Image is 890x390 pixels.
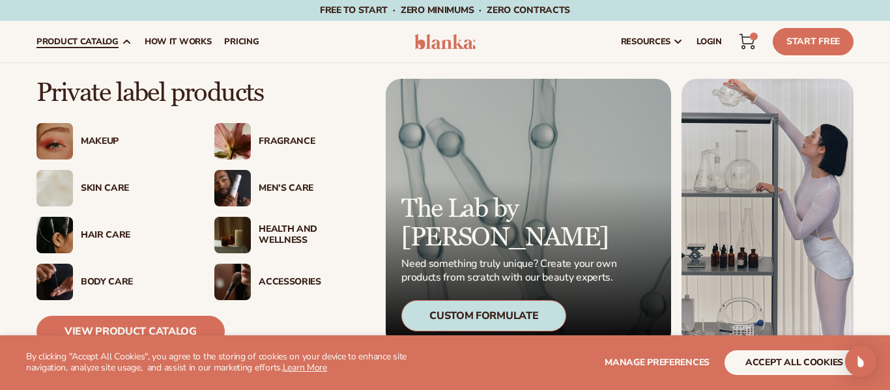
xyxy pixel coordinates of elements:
[81,230,188,241] div: Hair Care
[214,264,251,300] img: Female with makeup brush.
[218,21,265,63] a: pricing
[614,21,690,63] a: resources
[401,257,620,285] p: Need something truly unique? Create your own products from scratch with our beauty experts.
[259,224,366,246] div: Health And Wellness
[621,36,670,47] span: resources
[214,170,366,206] a: Male holding moisturizer bottle. Men’s Care
[414,34,476,49] img: logo
[690,21,728,63] a: LOGIN
[145,36,212,47] span: How It Works
[259,183,366,194] div: Men’s Care
[682,79,854,347] img: Female in lab with equipment.
[81,183,188,194] div: Skin Care
[259,136,366,147] div: Fragrance
[283,361,327,374] a: Learn More
[36,123,188,160] a: Female with glitter eye makeup. Makeup
[259,277,366,288] div: Accessories
[214,217,366,253] a: Candles and incense on table. Health And Wellness
[214,264,366,300] a: Female with makeup brush. Accessories
[36,79,366,107] p: Private label products
[214,170,251,206] img: Male holding moisturizer bottle.
[36,170,73,206] img: Cream moisturizer swatch.
[36,36,119,47] span: product catalog
[605,350,710,375] button: Manage preferences
[36,217,188,253] a: Female hair pulled back with clips. Hair Care
[320,4,570,16] span: Free to start · ZERO minimums · ZERO contracts
[26,352,444,374] p: By clicking "Accept All Cookies", you agree to the storing of cookies on your device to enhance s...
[36,264,188,300] a: Male hand applying moisturizer. Body Care
[138,21,218,63] a: How It Works
[30,21,138,63] a: product catalog
[36,170,188,206] a: Cream moisturizer swatch. Skin Care
[401,300,566,331] div: Custom Formulate
[214,217,251,253] img: Candles and incense on table.
[725,350,864,375] button: accept all cookies
[386,79,670,347] a: Microscopic product formula. The Lab by [PERSON_NAME] Need something truly unique? Create your ow...
[845,346,876,377] div: Open Intercom Messenger
[401,195,620,252] p: The Lab by [PERSON_NAME]
[214,123,251,160] img: Pink blooming flower.
[36,316,225,347] a: View Product Catalog
[36,123,73,160] img: Female with glitter eye makeup.
[81,277,188,288] div: Body Care
[214,123,366,160] a: Pink blooming flower. Fragrance
[696,36,722,47] span: LOGIN
[224,36,259,47] span: pricing
[36,264,73,300] img: Male hand applying moisturizer.
[36,217,73,253] img: Female hair pulled back with clips.
[81,136,188,147] div: Makeup
[605,356,710,369] span: Manage preferences
[773,28,854,55] a: Start Free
